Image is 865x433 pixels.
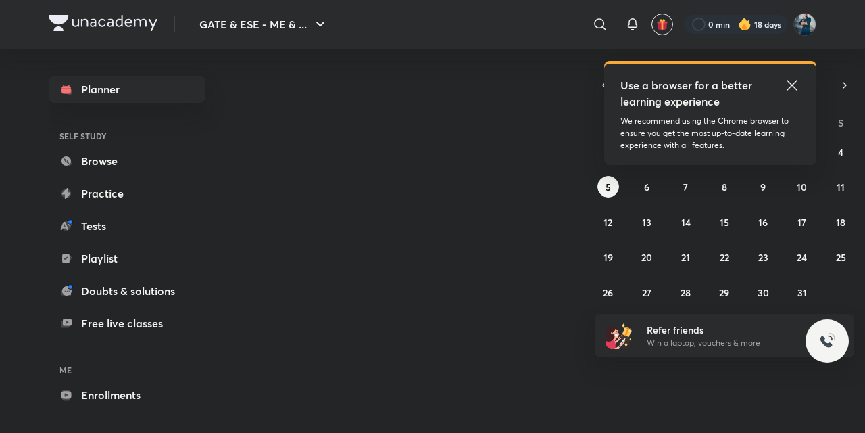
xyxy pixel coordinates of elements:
abbr: October 9, 2025 [760,181,766,193]
a: Practice [49,180,205,207]
abbr: October 28, 2025 [681,286,691,299]
button: avatar [651,14,673,35]
abbr: October 15, 2025 [720,216,729,229]
a: Doubts & solutions [49,277,205,304]
button: October 20, 2025 [636,246,658,268]
abbr: October 30, 2025 [758,286,769,299]
img: referral [605,322,633,349]
a: Enrollments [49,382,205,409]
a: Playlist [49,245,205,272]
button: October 27, 2025 [636,281,658,303]
button: October 25, 2025 [830,246,851,268]
button: October 24, 2025 [791,246,813,268]
abbr: October 19, 2025 [603,251,613,264]
a: Company Logo [49,15,157,35]
button: October 26, 2025 [597,281,619,303]
button: October 4, 2025 [830,141,851,162]
button: October 16, 2025 [752,211,774,233]
abbr: October 16, 2025 [758,216,768,229]
abbr: October 31, 2025 [797,286,807,299]
abbr: October 13, 2025 [642,216,651,229]
abbr: October 21, 2025 [681,251,690,264]
abbr: Saturday [838,116,843,129]
abbr: October 26, 2025 [603,286,613,299]
abbr: October 17, 2025 [797,216,806,229]
a: Free live classes [49,310,205,337]
button: October 10, 2025 [791,176,813,198]
button: October 9, 2025 [752,176,774,198]
button: October 12, 2025 [597,211,619,233]
img: avatar [656,18,668,30]
abbr: October 23, 2025 [758,251,768,264]
button: October 11, 2025 [830,176,851,198]
abbr: October 24, 2025 [797,251,807,264]
h6: Refer friends [647,323,813,337]
p: We recommend using the Chrome browser to ensure you get the most up-to-date learning experience w... [620,115,800,152]
abbr: October 10, 2025 [797,181,807,193]
p: Win a laptop, vouchers & more [647,337,813,349]
abbr: October 4, 2025 [838,145,843,158]
a: Browse [49,147,205,175]
img: ttu [819,333,835,349]
button: October 6, 2025 [636,176,658,198]
abbr: October 5, 2025 [605,181,611,193]
img: Company Logo [49,15,157,31]
button: October 23, 2025 [752,246,774,268]
img: streak [738,18,751,31]
button: October 8, 2025 [714,176,735,198]
button: October 22, 2025 [714,246,735,268]
button: October 19, 2025 [597,246,619,268]
abbr: October 12, 2025 [603,216,612,229]
abbr: October 14, 2025 [681,216,691,229]
abbr: October 8, 2025 [722,181,727,193]
button: October 31, 2025 [791,281,813,303]
button: October 17, 2025 [791,211,813,233]
h5: Use a browser for a better learning experience [620,77,755,110]
button: October 21, 2025 [675,246,697,268]
button: October 15, 2025 [714,211,735,233]
abbr: October 22, 2025 [720,251,729,264]
button: October 14, 2025 [675,211,697,233]
h6: SELF STUDY [49,124,205,147]
abbr: October 7, 2025 [683,181,688,193]
abbr: October 27, 2025 [642,286,651,299]
h6: ME [49,359,205,382]
abbr: October 11, 2025 [837,181,845,193]
button: October 13, 2025 [636,211,658,233]
button: October 30, 2025 [752,281,774,303]
button: October 7, 2025 [675,176,697,198]
abbr: October 6, 2025 [644,181,649,193]
button: October 18, 2025 [830,211,851,233]
a: Tests [49,212,205,240]
abbr: October 29, 2025 [719,286,729,299]
button: October 29, 2025 [714,281,735,303]
button: October 28, 2025 [675,281,697,303]
button: GATE & ESE - ME & ... [191,11,337,38]
abbr: October 18, 2025 [836,216,845,229]
a: Planner [49,76,205,103]
img: Vinay Upadhyay [793,13,816,36]
abbr: October 20, 2025 [641,251,652,264]
button: October 5, 2025 [597,176,619,198]
abbr: October 25, 2025 [836,251,846,264]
